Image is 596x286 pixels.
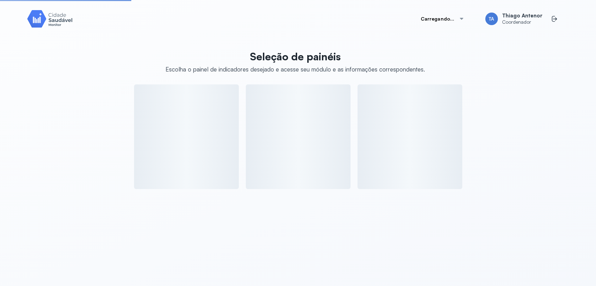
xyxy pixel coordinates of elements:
div: Escolha o painel de indicadores desejado e acesse seu módulo e as informações correspondentes. [165,66,425,73]
p: Seleção de painéis [165,50,425,63]
span: Coordenador [502,19,543,25]
button: Carregando... [412,12,473,26]
img: Logotipo do produto Monitor [27,9,73,29]
span: TA [489,16,494,22]
span: Thiago Antenor [502,13,543,19]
